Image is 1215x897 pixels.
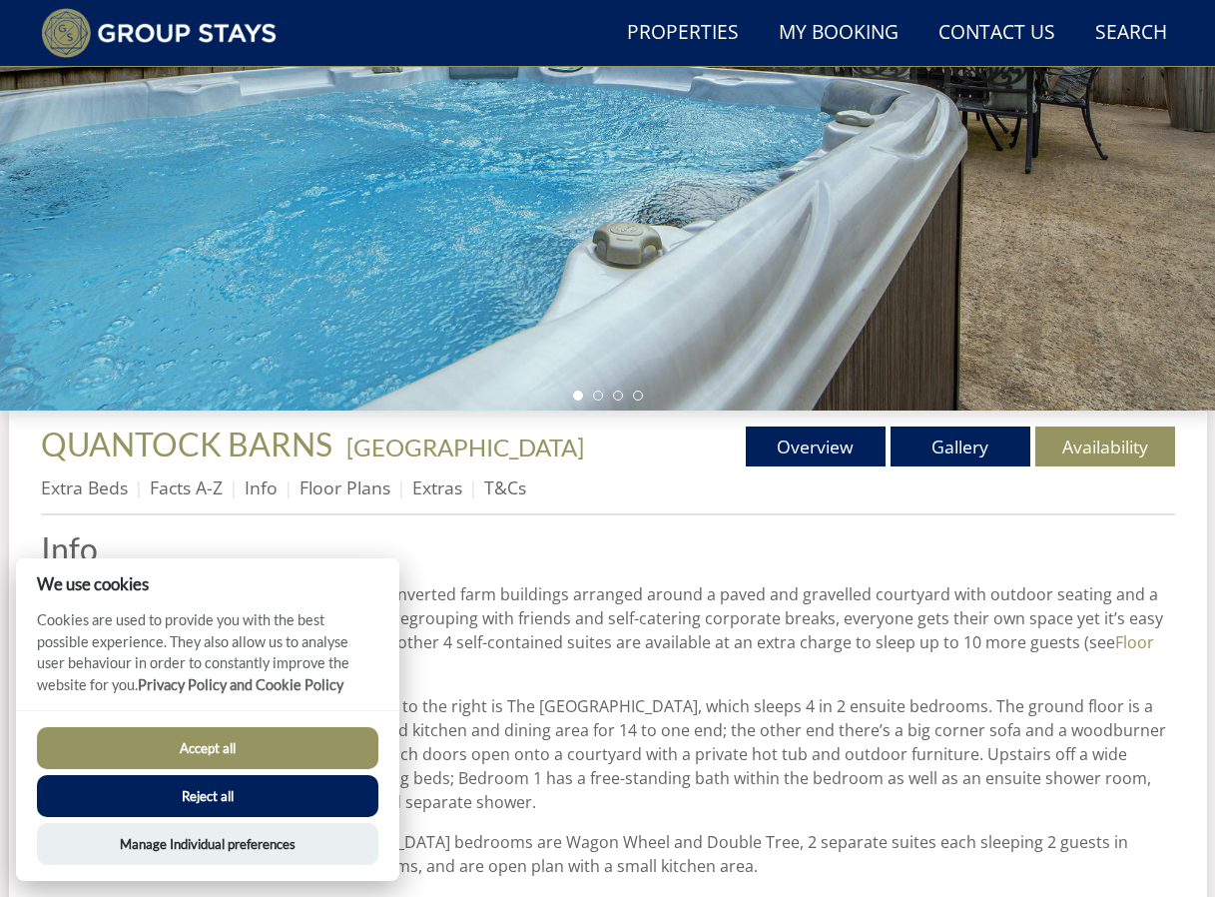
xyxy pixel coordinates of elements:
p: Quantock Barns sleeps 14 in sympathetically converted farm buildings arranged around a paved and ... [41,582,1175,678]
p: On the ground floor beneath the [GEOGRAPHIC_DATA] bedrooms are Wagon Wheel and Double Tree, 2 sep... [41,830,1175,878]
a: Contact Us [930,11,1063,56]
a: Privacy Policy and Cookie Policy [138,676,343,693]
a: Extra Beds [41,475,128,499]
a: Floor Plans [300,475,390,499]
a: Availability [1035,427,1175,466]
p: Cookies are used to provide you with the best possible experience. They also allow us to analyse ... [16,609,399,710]
a: My Booking [771,11,907,56]
button: Reject all [37,775,378,817]
a: Search [1087,11,1175,56]
a: Facts A-Z [150,475,223,499]
button: Accept all [37,727,378,769]
a: QUANTOCK BARNS [41,425,338,463]
span: QUANTOCK BARNS [41,425,332,463]
a: T&Cs [484,475,526,499]
p: Follow the path beneath the pergola and round to the right is The [GEOGRAPHIC_DATA], which sleeps... [41,694,1175,814]
a: Properties [619,11,747,56]
h2: We use cookies [16,574,399,593]
a: Overview [746,427,886,466]
a: Info [41,531,1175,566]
a: Extras [412,475,462,499]
a: Info [245,475,278,499]
span: - [338,433,584,461]
a: Gallery [891,427,1030,466]
img: Group Stays [41,8,278,58]
a: [GEOGRAPHIC_DATA] [346,433,584,461]
button: Manage Individual preferences [37,823,378,865]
